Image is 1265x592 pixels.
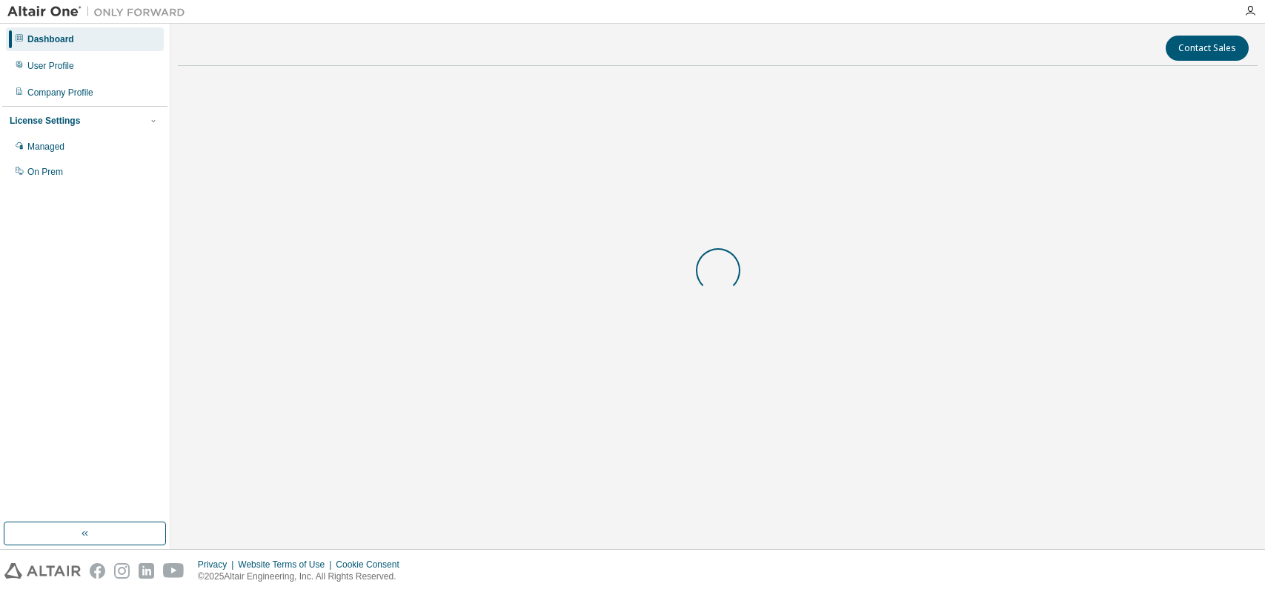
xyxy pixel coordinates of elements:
[198,571,408,583] p: © 2025 Altair Engineering, Inc. All Rights Reserved.
[27,166,63,178] div: On Prem
[90,563,105,579] img: facebook.svg
[27,33,74,45] div: Dashboard
[1166,36,1249,61] button: Contact Sales
[336,559,408,571] div: Cookie Consent
[4,563,81,579] img: altair_logo.svg
[114,563,130,579] img: instagram.svg
[238,559,336,571] div: Website Terms of Use
[27,87,93,99] div: Company Profile
[10,115,80,127] div: License Settings
[139,563,154,579] img: linkedin.svg
[163,563,185,579] img: youtube.svg
[7,4,193,19] img: Altair One
[27,141,64,153] div: Managed
[27,60,74,72] div: User Profile
[198,559,238,571] div: Privacy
